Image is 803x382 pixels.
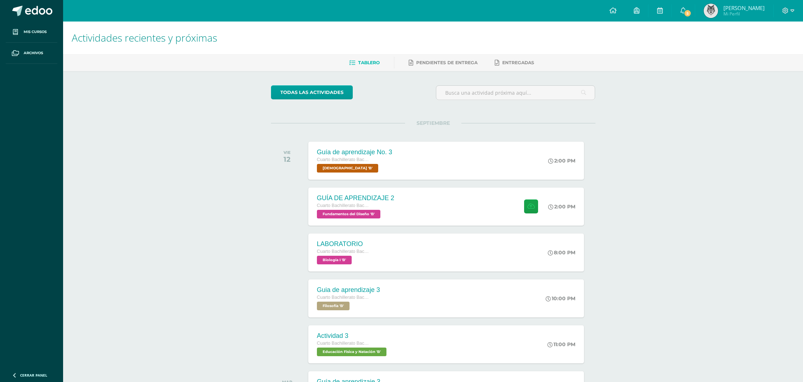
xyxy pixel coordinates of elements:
[72,31,217,44] span: Actividades recientes y próximas
[405,120,461,126] span: SEPTIEMBRE
[24,29,47,35] span: Mis cursos
[547,341,575,348] div: 11:00 PM
[317,286,380,294] div: Guia de aprendizaje 3
[548,157,575,164] div: 2:00 PM
[546,295,575,302] div: 10:00 PM
[317,164,378,173] span: Biblia 'B'
[409,57,477,69] a: Pendientes de entrega
[6,22,57,43] a: Mis cursos
[317,295,371,300] span: Cuarto Bachillerato Bachillerato en CCLL con Orientación en Diseño Gráfico
[317,332,388,340] div: Actividad 3
[704,4,718,18] img: c9f0ce6764846f1623a9016c00060552.png
[502,60,534,65] span: Entregadas
[24,50,43,56] span: Archivos
[317,240,371,248] div: LABORATORIO
[358,60,380,65] span: Tablero
[317,210,380,218] span: Fundamentos del Diseño 'B'
[317,302,350,310] span: Filosofía 'B'
[317,341,371,346] span: Cuarto Bachillerato Bachillerato en CCLL con Orientación en Diseño Gráfico
[20,373,47,378] span: Cerrar panel
[548,203,575,210] div: 2:00 PM
[317,256,352,264] span: Biología I 'B'
[723,4,765,11] span: [PERSON_NAME]
[317,249,371,254] span: Cuarto Bachillerato Bachillerato en CCLL con Orientación en Diseño Gráfico
[416,60,477,65] span: Pendientes de entrega
[495,57,534,69] a: Entregadas
[436,86,595,100] input: Busca una actividad próxima aquí...
[271,85,353,99] a: todas las Actividades
[284,155,291,164] div: 12
[317,348,386,356] span: Educación Física y Natación 'B'
[349,57,380,69] a: Tablero
[317,194,394,202] div: GUÍA DE APRENDIZAJE 2
[284,150,291,155] div: VIE
[317,148,392,156] div: Guía de aprendizaje No. 3
[317,157,371,162] span: Cuarto Bachillerato Bachillerato en CCLL con Orientación en Diseño Gráfico
[548,249,575,256] div: 8:00 PM
[723,11,765,17] span: Mi Perfil
[683,9,691,17] span: 5
[6,43,57,64] a: Archivos
[317,203,371,208] span: Cuarto Bachillerato Bachillerato en CCLL con Orientación en Diseño Gráfico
